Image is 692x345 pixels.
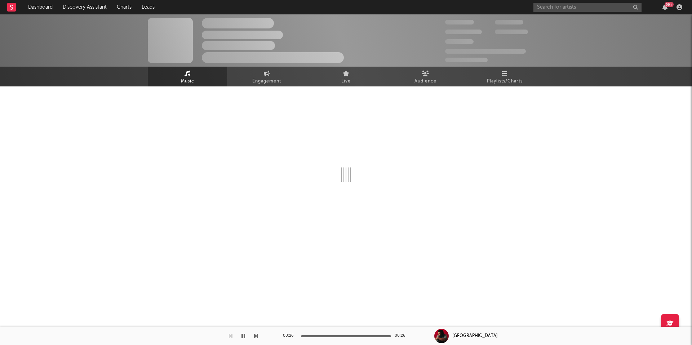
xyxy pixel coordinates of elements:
span: 100,000 [495,20,523,24]
button: 99+ [662,4,667,10]
a: Music [148,67,227,86]
span: Audience [414,77,436,86]
span: Playlists/Charts [487,77,523,86]
a: Live [306,67,386,86]
span: Jump Score: 85.0 [445,58,488,62]
span: 50,000,000 Monthly Listeners [445,49,526,54]
span: 100,000 [445,39,474,44]
a: Playlists/Charts [465,67,544,86]
div: 00:26 [283,332,297,340]
span: Live [341,77,351,86]
span: 1,000,000 [495,30,528,34]
div: 00:26 [395,332,409,340]
span: Music [181,77,194,86]
span: Engagement [252,77,281,86]
input: Search for artists [533,3,642,12]
a: Audience [386,67,465,86]
div: [GEOGRAPHIC_DATA] [452,333,498,339]
span: 50,000,000 [445,30,482,34]
div: 99 + [665,2,674,7]
span: 300,000 [445,20,474,24]
a: Engagement [227,67,306,86]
